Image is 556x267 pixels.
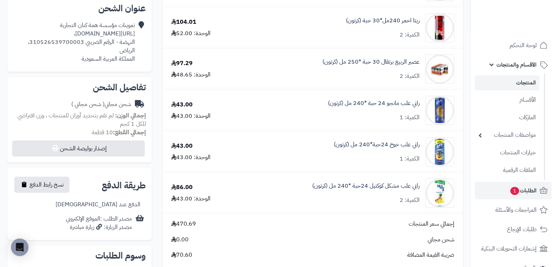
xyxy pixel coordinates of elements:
[171,236,189,244] span: 0.00
[171,71,211,79] div: الوحدة: 48.65
[13,83,146,92] h2: تفاصيل الشحن
[102,181,146,190] h2: طريقة الدفع
[475,145,540,161] a: خيارات المنتجات
[171,251,192,259] span: 70.60
[496,60,537,70] span: الأقسام والمنتجات
[510,40,537,50] span: لوحة التحكم
[428,236,454,244] span: شحن مجاني
[400,72,420,80] div: الكمية: 2
[171,195,211,203] div: الوحدة: 43.00
[425,54,454,84] img: 1747753193-b629fba5-3101-4607-8c76-c246a9db-90x90.jpg
[510,185,537,196] span: الطلبات
[425,137,454,166] img: 1748079250-71dCJcNq28L._AC_SL1500-90x90.jpg
[506,19,549,35] img: logo-2.png
[475,37,552,54] a: لوحة التحكم
[425,13,454,42] img: 1747743563-71AeUbLq7SL._AC_SL1500-90x90.jpg
[13,251,146,260] h2: وسوم الطلبات
[322,58,420,66] a: عصير الربيع برتقال 30 حبة *250 مل (كرتون)
[475,182,552,199] a: الطلبات1
[312,182,420,190] a: راني علب مشكل كوكتيل 24حبة *240 مل (كرتون)
[409,220,454,228] span: إجمالي سعر المنتجات
[425,178,454,208] img: 1748079402-71qRSg1-gVL._AC_SL1500-90x90.jpg
[475,240,552,257] a: إشعارات التحويلات البنكية
[171,59,193,68] div: 97.29
[66,215,132,232] div: مصدر الطلب :الموقع الإلكتروني
[171,142,193,150] div: 43.00
[475,92,540,108] a: الأقسام
[425,96,454,125] img: 1748079136-81uVckt-99L._AC_SL1500-90x90.jpg
[115,111,146,120] strong: إجمالي الوزن:
[328,99,420,108] a: راني علب مانجو 24 حبة *240 مل (كرتون)
[507,224,537,234] span: طلبات الإرجاع
[92,128,146,137] small: 10 قطعة
[400,31,420,39] div: الكمية: 2
[407,251,454,259] span: ضريبة القيمة المضافة
[13,21,135,63] div: تموينات مؤسسة همة كنان التجارية [URL][DOMAIN_NAME]، النهضة - الرقم الضريبي 310526539700003، الريا...
[400,155,420,163] div: الكمية: 1
[400,196,420,204] div: الكمية: 2
[475,221,552,238] a: طلبات الإرجاع
[71,100,131,109] div: شحن مجاني
[14,177,69,193] button: نسخ رابط الدفع
[113,128,146,137] strong: إجمالي القطع:
[18,111,146,128] span: لم تقم بتحديد أوزان للمنتجات ، وزن افتراضي للكل 1 كجم
[346,16,420,25] a: ريتا احمر 240مل*30 حبة (كرتون)
[30,180,64,189] span: نسخ رابط الدفع
[475,75,540,90] a: المنتجات
[171,101,193,109] div: 43.00
[171,183,193,192] div: 86.00
[334,140,420,149] a: راني علب خوخ 24حبة*240 مل (كرتون)
[171,112,211,120] div: الوحدة: 43.00
[475,162,540,178] a: الملفات الرقمية
[66,223,132,232] div: مصدر الزيارة: زيارة مباشرة
[400,113,420,122] div: الكمية: 1
[510,187,519,195] span: 1
[171,18,196,26] div: 104.01
[475,127,540,143] a: مواصفات المنتجات
[495,205,537,215] span: المراجعات والأسئلة
[481,244,537,254] span: إشعارات التحويلات البنكية
[475,110,540,125] a: الماركات
[12,140,145,157] button: إصدار بوليصة الشحن
[11,238,29,256] div: Open Intercom Messenger
[171,153,211,162] div: الوحدة: 43.00
[171,29,211,38] div: الوحدة: 52.00
[13,4,146,13] h2: عنوان الشحن
[475,201,552,219] a: المراجعات والأسئلة
[171,220,196,228] span: 470.69
[71,100,105,109] span: ( شحن مجاني )
[56,200,140,209] div: الدفع عند [DEMOGRAPHIC_DATA]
